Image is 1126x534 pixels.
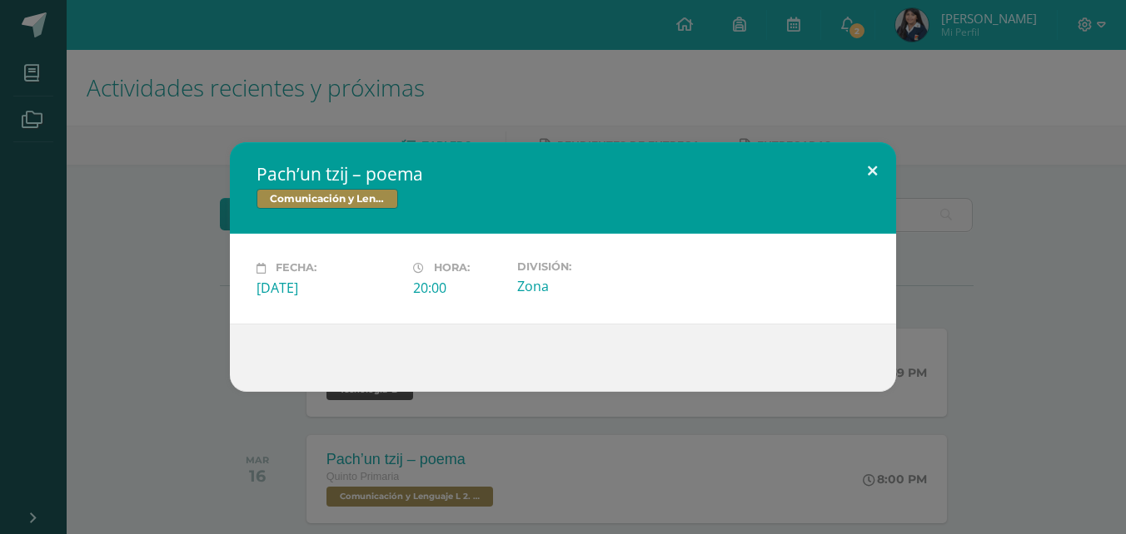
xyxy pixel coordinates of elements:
button: Close (Esc) [849,142,896,199]
div: Zona [517,277,660,295]
span: Comunicación y Lenguaje L 2. Segundo Idioma [257,189,398,209]
label: División: [517,260,660,273]
div: 20:00 [413,279,504,297]
h2: Pach’un tzij – poema [257,162,869,185]
div: [DATE] [257,279,400,297]
span: Fecha: [276,262,316,274]
span: Hora: [434,262,470,274]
